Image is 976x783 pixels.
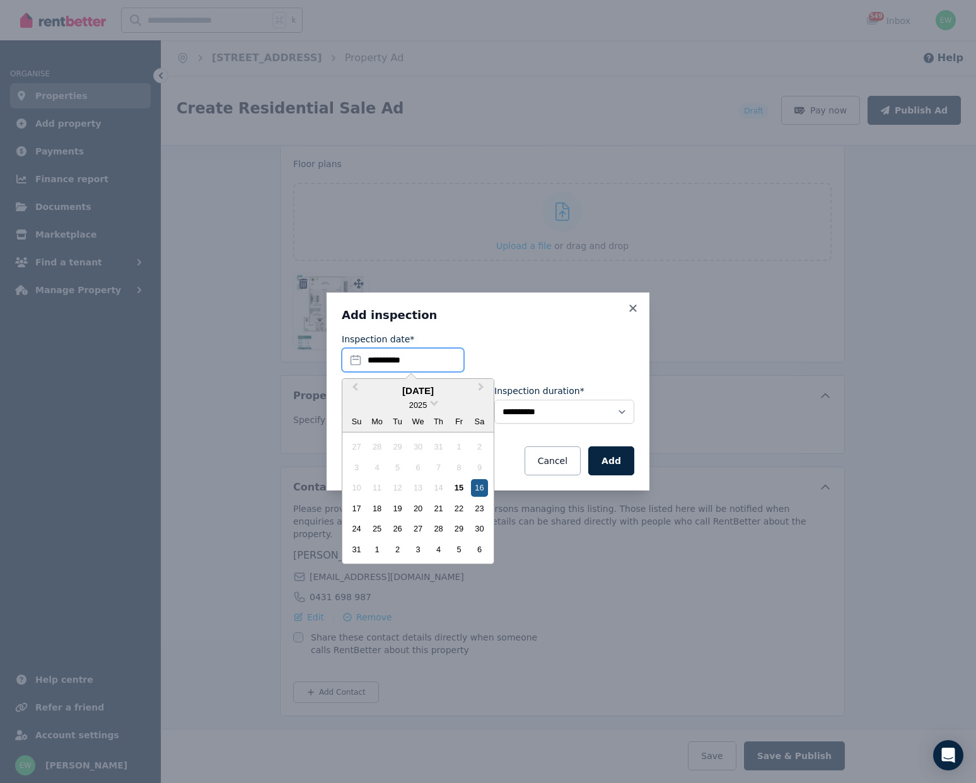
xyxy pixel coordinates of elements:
div: Choose Monday, August 18th, 2025 [369,500,386,517]
div: Fr [450,413,467,430]
div: Not available Friday, August 8th, 2025 [450,459,467,476]
div: Not available Monday, August 4th, 2025 [369,459,386,476]
button: Previous Month [344,380,364,400]
div: Sa [471,413,488,430]
div: Choose Friday, August 29th, 2025 [450,520,467,537]
div: Choose Tuesday, August 26th, 2025 [389,520,406,537]
div: Not available Thursday, August 14th, 2025 [430,479,447,496]
div: Not available Monday, August 11th, 2025 [369,479,386,496]
div: Not available Tuesday, July 29th, 2025 [389,438,406,455]
div: Choose Tuesday, August 19th, 2025 [389,500,406,517]
button: Add [588,446,634,475]
div: Not available Wednesday, August 13th, 2025 [409,479,426,496]
div: Choose Thursday, August 21st, 2025 [430,500,447,517]
div: Not available Monday, July 28th, 2025 [369,438,386,455]
div: Choose Thursday, September 4th, 2025 [430,541,447,558]
div: Th [430,413,447,430]
div: Choose Saturday, August 23rd, 2025 [471,500,488,517]
div: Choose Thursday, August 28th, 2025 [430,520,447,537]
div: Choose Friday, August 15th, 2025 [450,479,467,496]
div: Su [348,413,365,430]
h3: Add inspection [342,308,634,323]
div: Not available Sunday, August 3rd, 2025 [348,459,365,476]
div: Choose Wednesday, August 27th, 2025 [409,520,426,537]
div: Choose Saturday, August 30th, 2025 [471,520,488,537]
label: Inspection duration* [494,385,584,397]
div: Not available Tuesday, August 12th, 2025 [389,479,406,496]
div: Choose Saturday, September 6th, 2025 [471,541,488,558]
div: Choose Monday, September 1st, 2025 [369,541,386,558]
button: Next Month [472,380,492,400]
div: Not available Wednesday, August 6th, 2025 [409,459,426,476]
div: Open Intercom Messenger [933,740,963,770]
div: Choose Sunday, August 31st, 2025 [348,541,365,558]
div: Not available Sunday, July 27th, 2025 [348,438,365,455]
div: Not available Tuesday, August 5th, 2025 [389,459,406,476]
div: Choose Friday, August 22nd, 2025 [450,500,467,517]
div: Choose Sunday, August 17th, 2025 [348,500,365,517]
div: Not available Thursday, July 31st, 2025 [430,438,447,455]
div: Not available Saturday, August 9th, 2025 [471,459,488,476]
div: Choose Wednesday, September 3rd, 2025 [409,541,426,558]
div: Not available Friday, August 1st, 2025 [450,438,467,455]
div: Mo [369,413,386,430]
div: Not available Thursday, August 7th, 2025 [430,459,447,476]
div: Choose Friday, September 5th, 2025 [450,541,467,558]
div: Choose Saturday, August 16th, 2025 [471,479,488,496]
div: [DATE] [342,384,494,398]
div: month 2025-08 [346,437,489,560]
label: Inspection date* [342,333,414,345]
div: Not available Sunday, August 10th, 2025 [348,479,365,496]
button: Cancel [525,446,581,475]
div: Tu [389,413,406,430]
div: Not available Wednesday, July 30th, 2025 [409,438,426,455]
div: We [409,413,426,430]
div: Choose Monday, August 25th, 2025 [369,520,386,537]
div: Choose Sunday, August 24th, 2025 [348,520,365,537]
span: 2025 [409,400,427,410]
div: Not available Saturday, August 2nd, 2025 [471,438,488,455]
div: Choose Tuesday, September 2nd, 2025 [389,541,406,558]
div: Choose Wednesday, August 20th, 2025 [409,500,426,517]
